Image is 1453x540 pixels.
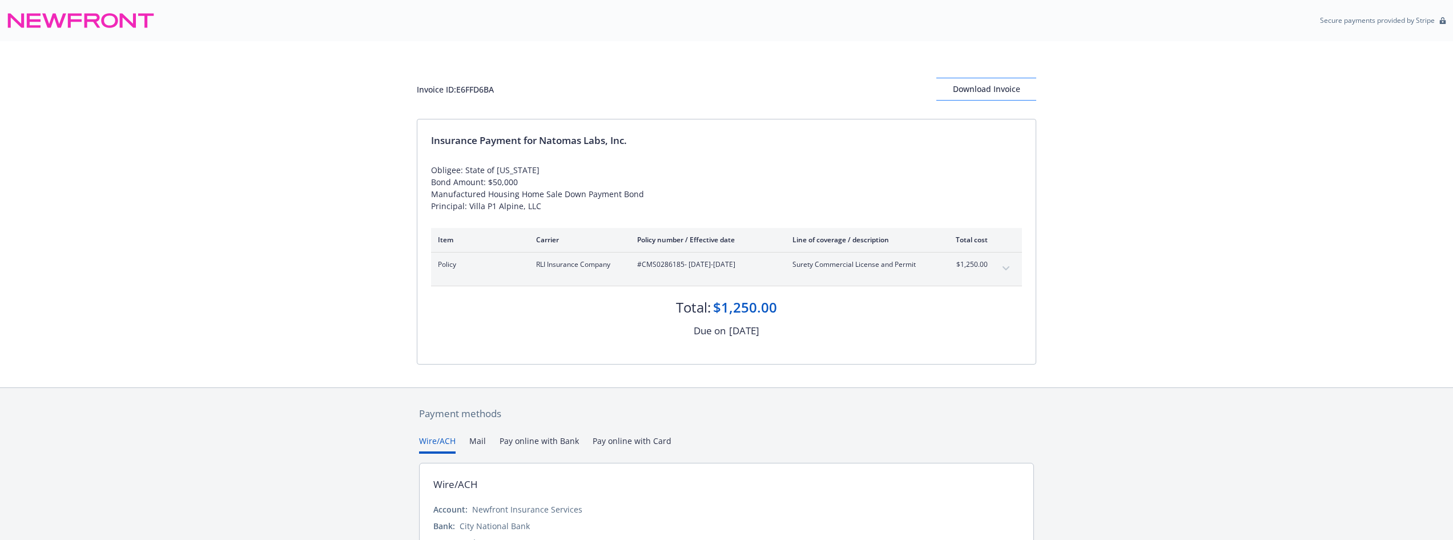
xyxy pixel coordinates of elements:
[417,83,494,95] div: Invoice ID: E6FFD6BA
[997,259,1015,278] button: expand content
[713,298,777,317] div: $1,250.00
[438,235,518,245] div: Item
[419,435,456,454] button: Wire/ACH
[433,520,455,532] div: Bank:
[936,78,1036,101] button: Download Invoice
[792,235,927,245] div: Line of coverage / description
[694,323,726,338] div: Due on
[536,259,619,270] span: RLI Insurance Company
[419,406,1034,421] div: Payment methods
[438,259,518,270] span: Policy
[593,435,671,454] button: Pay online with Card
[729,323,759,338] div: [DATE]
[431,164,1022,212] div: Obligee: State of [US_STATE] Bond Amount: $50,000 Manufactured Housing Home Sale Down Payment Bon...
[1320,15,1435,25] p: Secure payments provided by Stripe
[460,520,530,532] div: City National Bank
[792,259,927,270] span: Surety Commercial License and Permit
[433,477,478,492] div: Wire/ACH
[433,503,468,515] div: Account:
[945,235,988,245] div: Total cost
[431,253,1022,286] div: PolicyRLI Insurance Company#CMS0286185- [DATE]-[DATE]Surety Commercial License and Permit$1,250.0...
[500,435,579,454] button: Pay online with Bank
[945,259,988,270] span: $1,250.00
[536,235,619,245] div: Carrier
[637,235,774,245] div: Policy number / Effective date
[469,435,486,454] button: Mail
[637,259,774,270] span: #CMS0286185 - [DATE]-[DATE]
[676,298,711,317] div: Total:
[472,503,582,515] div: Newfront Insurance Services
[431,133,1022,148] div: Insurance Payment for Natomas Labs, Inc.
